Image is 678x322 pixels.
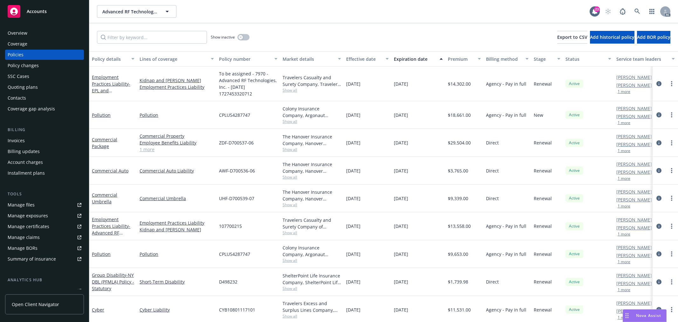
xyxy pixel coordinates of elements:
div: Lines of coverage [140,56,207,62]
div: Billing updates [8,146,40,157]
a: more [668,139,675,147]
div: Billing [5,127,84,133]
button: Status [563,51,614,66]
div: Manage BORs [8,243,38,253]
div: Drag to move [623,310,631,322]
a: circleInformation [655,111,663,119]
span: Renewal [534,195,552,202]
div: 23 [594,6,600,12]
span: Show all [283,286,341,291]
span: Direct [486,139,499,146]
a: Employment Practices Liability [92,74,133,107]
div: ShelterPoint Life Insurance Company, ShelterPoint Life Insurance Company [283,272,341,286]
a: Employee Benefits Liability [140,139,214,146]
span: New [534,112,543,118]
a: Short-Term Disability [140,278,214,285]
div: Service team leaders [616,56,668,62]
a: more [668,80,675,87]
div: Travelers Casualty and Surety Company, Travelers Insurance, CRC Group [283,74,341,87]
div: Colony Insurance Company, Argonaut Insurance Company (Argo), Brown & Riding Insurance Services, Inc. [283,105,341,119]
span: - NY DBL (PFMLA) Policy - Statutory [92,272,134,291]
div: Premium [448,56,474,62]
a: Employment Practices Liability [92,216,130,242]
div: Policies [8,50,24,60]
a: Commercial Auto [92,168,128,174]
span: ZDF-D700537-06 [219,139,254,146]
a: [PERSON_NAME] [616,244,652,251]
div: Policy number [219,56,271,62]
span: Renewal [534,251,552,257]
a: Policy changes [5,60,84,71]
a: Employment Practices Liability [140,84,214,90]
a: Contacts [5,93,84,103]
input: Filter by keyword... [97,31,207,44]
span: UHF-D700539-07 [219,195,254,202]
span: - Advanced RF Technologies, Inc [92,223,130,242]
span: Renewal [534,167,552,174]
a: Commercial Umbrella [92,192,117,205]
a: Policies [5,50,84,60]
span: Active [568,81,581,87]
span: Agency - Pay in full [486,251,526,257]
span: To be assigned - 7970 - Advanced RF Technologies, Inc. - [DATE] 1727453320712 [219,70,277,97]
div: Manage files [8,200,35,210]
div: SSC Cases [8,71,29,81]
a: [PERSON_NAME] [616,105,652,112]
div: Invoices [8,136,25,146]
span: Show all [283,87,341,93]
a: more [668,111,675,119]
a: [PERSON_NAME] [616,300,652,306]
span: Active [568,140,581,146]
div: Travelers Excess and Surplus Lines Company, Travelers Insurance, CRC Group [283,300,341,313]
a: [PERSON_NAME] [616,161,652,167]
span: Direct [486,278,499,285]
a: Kidnap and [PERSON_NAME] [140,226,214,233]
button: 1 more [618,121,630,125]
a: Start snowing [602,5,614,18]
a: Switch app [646,5,658,18]
a: more [668,222,675,230]
span: CYB10801117101 [219,306,255,313]
button: Stage [531,51,563,66]
div: Account charges [8,157,43,167]
span: Active [568,251,581,257]
span: [DATE] [394,223,408,229]
a: Cyber Liability [140,306,214,313]
a: circleInformation [655,222,663,230]
a: circleInformation [655,194,663,202]
div: Analytics hub [5,277,84,283]
span: $13,558.00 [448,223,471,229]
div: Coverage [8,39,27,49]
a: [PERSON_NAME] [616,82,652,88]
a: Search [631,5,644,18]
a: [PERSON_NAME] [616,224,652,231]
a: Pollution [92,251,111,257]
a: Manage claims [5,232,84,242]
div: Loss summary generator [8,286,60,296]
span: [DATE] [394,195,408,202]
a: Commercial Auto Liability [140,167,214,174]
a: circleInformation [655,306,663,313]
a: Kidnap and [PERSON_NAME] [140,77,214,84]
span: $29,504.00 [448,139,471,146]
span: Advanced RF Technologies, Inc. [102,8,157,15]
a: Commercial Package [92,136,117,149]
button: 1 more [618,149,630,153]
span: [DATE] [394,167,408,174]
a: [PERSON_NAME] [616,113,652,120]
span: Show all [283,174,341,180]
a: Group Disability [92,272,134,291]
span: [DATE] [346,167,360,174]
div: Manage claims [8,232,40,242]
button: 1 more [618,288,630,292]
a: Coverage [5,39,84,49]
span: Renewal [534,306,552,313]
a: Manage certificates [5,221,84,232]
span: Open Client Navigator [12,301,59,308]
span: [DATE] [346,195,360,202]
a: more [668,278,675,286]
div: Summary of insurance [8,254,56,264]
div: Billing method [486,56,522,62]
a: Billing updates [5,146,84,157]
span: Active [568,307,581,312]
